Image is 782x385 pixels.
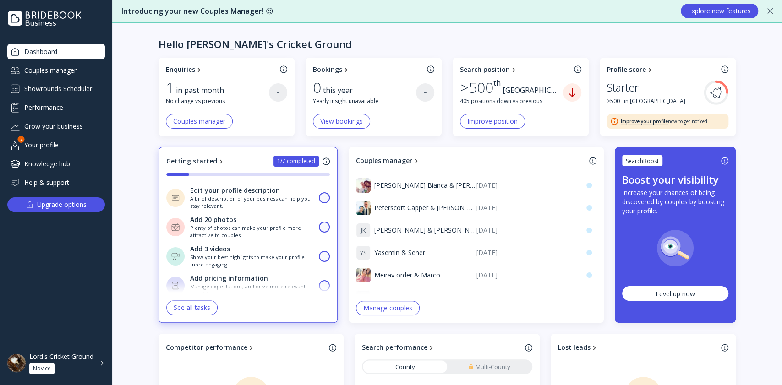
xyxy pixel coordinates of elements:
[323,85,358,96] div: this year
[476,293,574,302] div: [DATE]
[176,85,230,96] div: in past month
[190,186,280,195] div: Edit your profile description
[621,118,707,125] div: now to get noticed
[7,137,105,152] a: Your profile2
[7,156,105,171] a: Knowledge hub
[362,343,427,352] div: Search performance
[374,271,440,280] span: Meirav order & Marco
[607,65,646,74] div: Profile score
[7,175,105,190] a: Help & support
[33,365,51,372] div: Novice
[121,6,672,16] div: Introducing your new Couples Manager! 😍
[476,271,574,280] div: [DATE]
[468,363,510,371] div: Multi-County
[174,304,210,311] div: See all tasks
[374,226,476,235] span: [PERSON_NAME] & [PERSON_NAME]
[7,81,105,96] div: Showrounds Scheduler
[460,79,501,96] div: > 500
[7,137,105,152] div: Your profile
[621,118,668,125] a: Improve your profile
[166,97,269,105] div: No change vs previous
[18,136,25,143] div: 2
[37,198,87,211] div: Upgrade options
[681,4,758,18] button: Explore new features
[166,300,218,315] button: See all tasks
[374,181,476,190] span: [PERSON_NAME] Bianca & [PERSON_NAME]
[313,114,370,129] button: View bookings
[467,118,518,125] div: Improve position
[374,293,476,302] span: [PERSON_NAME] & [PERSON_NAME]
[356,178,371,193] img: dpr=2,fit=cover,g=face,w=32,h=32
[688,7,751,15] div: Explore new features
[460,114,525,129] button: Improve position
[363,360,447,373] a: County
[460,65,510,74] div: Search position
[356,201,371,215] img: dpr=2,fit=cover,g=face,w=32,h=32
[558,343,717,352] a: Lost leads
[622,173,719,186] div: Boost your visibility
[356,290,371,305] div: J J
[356,301,420,315] button: Manage couples
[460,65,570,74] a: Search position
[166,114,233,129] button: Couples manager
[313,65,342,74] div: Bookings
[313,97,416,105] div: Yearly insight unavailable
[607,65,717,74] a: Profile score
[190,215,236,224] div: Add 20 photos
[166,343,247,352] div: Competitor performance
[460,97,563,105] div: 405 positions down vs previous
[374,203,476,212] span: Peterscott Capper & [PERSON_NAME]
[356,223,371,238] div: J K
[166,157,217,166] div: Getting started
[622,188,728,216] div: Increase your chances of being discovered by couples by boosting your profile.
[476,181,574,190] div: [DATE]
[356,156,412,165] div: Couples manager
[173,118,225,125] div: Couples manager
[166,157,225,166] a: Getting started
[277,157,315,165] div: 1/7 completed
[362,343,521,352] a: Search performance
[356,245,371,260] div: Y S
[7,354,26,372] img: dpr=2,fit=cover,g=face,w=48,h=48
[622,286,728,301] button: Level up now
[7,44,105,59] a: Dashboard
[356,268,371,282] img: dpr=2,fit=cover,g=face,w=32,h=32
[313,65,423,74] a: Bookings
[190,274,268,283] div: Add pricing information
[624,97,685,105] span: in [GEOGRAPHIC_DATA]
[166,343,325,352] a: Competitor performance
[476,226,574,235] div: [DATE]
[656,289,695,298] div: Level up now
[190,244,230,254] div: Add 3 videos
[736,341,782,385] iframe: Chat Widget
[374,248,425,257] span: Yasemin & Sener
[607,79,639,96] div: Starter
[558,343,591,352] div: Lost leads
[7,100,105,115] div: Performance
[607,97,622,105] div: > 500
[7,197,105,212] button: Upgrade options
[190,195,313,209] div: A brief description of your business can help you stay relevant.
[313,79,321,96] div: 0
[190,283,313,297] div: Manage expectations, and drive more relevant enquiries.
[159,38,352,50] div: Hello [PERSON_NAME]'s Cricket Ground
[166,79,174,96] div: 1
[29,352,93,361] div: Lord's Cricket Ground
[190,224,313,239] div: Plenty of photos can make your profile more attractive to couples.
[7,119,105,134] a: Grow your business
[190,254,313,268] div: Show your best highlights to make your profile more engaging.
[476,203,574,212] div: [DATE]
[626,157,659,165] div: SearchBoost
[363,304,412,312] div: Manage couples
[7,63,105,78] a: Couples manager
[503,85,563,96] div: [GEOGRAPHIC_DATA]
[356,156,585,165] a: Couples manager
[166,65,195,74] div: Enquiries
[320,118,363,125] div: View bookings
